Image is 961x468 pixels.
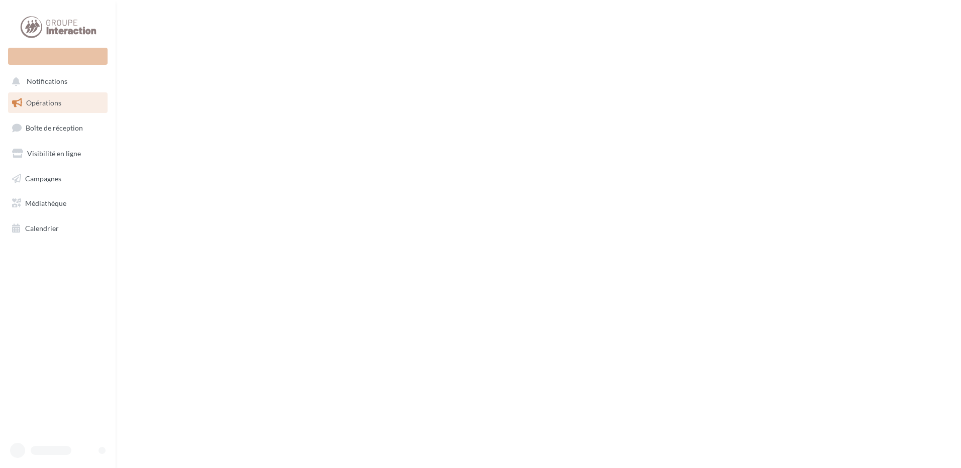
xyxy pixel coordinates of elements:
[25,199,66,207] span: Médiathèque
[8,48,108,65] div: Nouvelle campagne
[6,168,110,189] a: Campagnes
[6,218,110,239] a: Calendrier
[6,92,110,113] a: Opérations
[6,117,110,139] a: Boîte de réception
[25,224,59,232] span: Calendrier
[6,193,110,214] a: Médiathèque
[27,149,81,158] span: Visibilité en ligne
[26,98,61,107] span: Opérations
[26,124,83,132] span: Boîte de réception
[25,174,61,182] span: Campagnes
[27,77,67,86] span: Notifications
[6,143,110,164] a: Visibilité en ligne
